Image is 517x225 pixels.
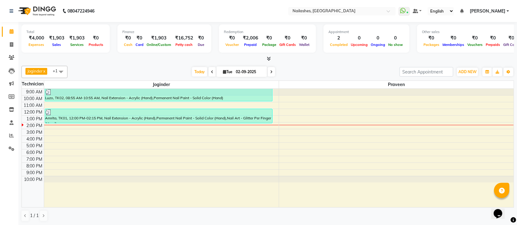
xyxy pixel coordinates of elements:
[44,81,279,88] span: Joginder
[67,2,94,20] b: 08047224946
[221,69,234,74] span: Tue
[224,35,240,42] div: ₹0
[51,43,63,47] span: Sales
[297,35,311,42] div: ₹0
[261,43,278,47] span: Package
[192,67,207,77] span: Today
[243,43,258,47] span: Prepaid
[23,102,44,109] div: 11:00 AM
[27,69,43,73] span: Joginder
[26,35,47,42] div: ₹4,000
[22,81,44,87] div: Technician
[174,43,194,47] span: Petty cash
[387,43,404,47] span: No show
[134,43,145,47] span: Card
[196,35,206,42] div: ₹0
[25,170,44,176] div: 9:00 PM
[27,43,46,47] span: Expenses
[173,35,196,42] div: ₹16,752
[369,43,387,47] span: Ongoing
[261,35,278,42] div: ₹0
[25,129,44,136] div: 3:00 PM
[441,35,466,42] div: ₹0
[279,81,514,88] span: Praveen
[47,35,67,42] div: ₹1,903
[441,43,466,47] span: Memberships
[45,89,273,101] div: Luzo, TK02, 08:55 AM-10:55 AM, Nail Extension - Acrylic (Hand),Permanent Nail Paint - Solid Color...
[422,43,441,47] span: Packages
[69,43,85,47] span: Services
[457,68,478,76] button: ADD NEW
[328,35,349,42] div: 2
[422,35,441,42] div: ₹0
[145,35,173,42] div: ₹1,903
[278,43,297,47] span: Gift Cards
[122,35,134,42] div: ₹0
[25,136,44,142] div: 4:00 PM
[26,29,105,35] div: Total
[470,8,505,14] span: [PERSON_NAME]
[484,35,502,42] div: ₹0
[25,122,44,129] div: 2:00 PM
[145,43,173,47] span: Online/Custom
[491,201,511,219] iframe: chat widget
[484,43,502,47] span: Prepaids
[25,156,44,163] div: 7:00 PM
[387,35,404,42] div: 0
[196,43,206,47] span: Due
[224,29,311,35] div: Redemption
[67,35,87,42] div: ₹1,903
[349,43,369,47] span: Upcoming
[25,163,44,169] div: 8:00 PM
[240,35,261,42] div: ₹2,006
[328,29,404,35] div: Appointment
[30,212,39,219] span: 1 / 1
[25,143,44,149] div: 5:00 PM
[328,43,349,47] span: Completed
[458,69,477,74] span: ADD NEW
[297,43,311,47] span: Wallet
[122,43,134,47] span: Cash
[23,96,44,102] div: 10:00 AM
[16,2,58,20] img: logo
[400,67,453,77] input: Search Appointment
[25,149,44,156] div: 6:00 PM
[466,43,484,47] span: Vouchers
[53,68,62,73] span: +1
[87,35,105,42] div: ₹0
[234,67,265,77] input: 2025-09-02
[466,35,484,42] div: ₹0
[43,69,45,73] a: x
[122,29,206,35] div: Finance
[23,109,44,115] div: 12:00 PM
[25,89,44,95] div: 9:00 AM
[369,35,387,42] div: 0
[278,35,297,42] div: ₹0
[349,35,369,42] div: 0
[134,35,145,42] div: ₹0
[87,43,105,47] span: Products
[25,116,44,122] div: 1:00 PM
[45,109,273,123] div: Amrita, TK01, 12:00 PM-02:15 PM, Nail Extension - Acrylic (Hand),Permanent Nail Paint - Solid Col...
[23,176,44,183] div: 10:00 PM
[224,43,240,47] span: Voucher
